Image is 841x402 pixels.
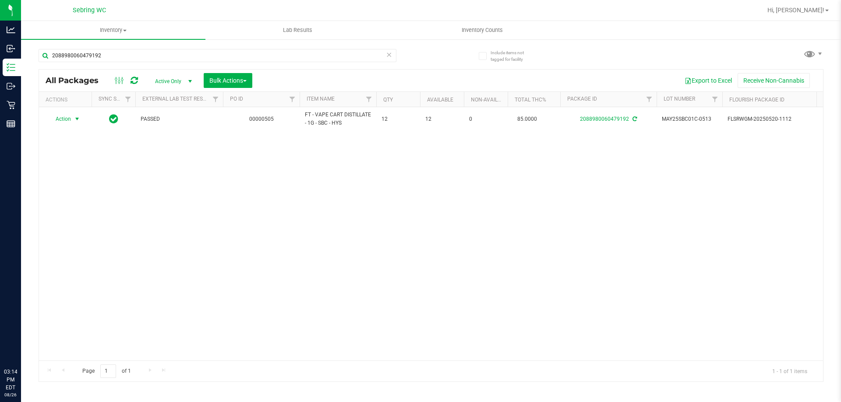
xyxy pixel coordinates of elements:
[4,392,17,398] p: 08/26
[679,73,738,88] button: Export to Excel
[738,73,810,88] button: Receive Non-Cannabis
[427,97,453,103] a: Available
[204,73,252,88] button: Bulk Actions
[72,113,83,125] span: select
[21,26,205,34] span: Inventory
[208,92,223,107] a: Filter
[729,97,784,103] a: Flourish Package ID
[567,96,597,102] a: Package ID
[39,49,396,62] input: Search Package ID, Item Name, SKU, Lot or Part Number...
[21,21,205,39] a: Inventory
[73,7,106,14] span: Sebring WC
[631,116,637,122] span: Sync from Compliance System
[383,97,393,103] a: Qty
[450,26,515,34] span: Inventory Counts
[491,49,534,63] span: Include items not tagged for facility
[285,92,300,107] a: Filter
[642,92,657,107] a: Filter
[307,96,335,102] a: Item Name
[48,113,71,125] span: Action
[100,364,116,378] input: 1
[209,77,247,84] span: Bulk Actions
[99,96,132,102] a: Sync Status
[382,115,415,123] span: 12
[662,115,717,123] span: MAY25SBC01C-0513
[767,7,824,14] span: Hi, [PERSON_NAME]!
[425,115,459,123] span: 12
[362,92,376,107] a: Filter
[471,97,510,103] a: Non-Available
[7,101,15,109] inline-svg: Retail
[205,21,390,39] a: Lab Results
[46,97,88,103] div: Actions
[230,96,243,102] a: PO ID
[664,96,695,102] a: Lot Number
[249,116,274,122] a: 00000505
[141,115,218,123] span: PASSED
[142,96,211,102] a: External Lab Test Result
[75,364,138,378] span: Page of 1
[7,63,15,72] inline-svg: Inventory
[4,368,17,392] p: 03:14 PM EDT
[469,115,502,123] span: 0
[515,97,546,103] a: Total THC%
[7,82,15,91] inline-svg: Outbound
[7,44,15,53] inline-svg: Inbound
[765,364,814,378] span: 1 - 1 of 1 items
[7,119,15,128] inline-svg: Reports
[513,113,541,126] span: 85.0000
[386,49,392,60] span: Clear
[728,115,813,123] span: FLSRWGM-20250520-1112
[708,92,722,107] a: Filter
[580,116,629,122] a: 2088980060479192
[109,113,118,125] span: In Sync
[390,21,574,39] a: Inventory Counts
[305,111,371,127] span: FT - VAPE CART DISTILLATE - 1G - SBC - HYS
[271,26,324,34] span: Lab Results
[7,25,15,34] inline-svg: Analytics
[46,76,107,85] span: All Packages
[9,332,35,358] iframe: Resource center
[121,92,135,107] a: Filter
